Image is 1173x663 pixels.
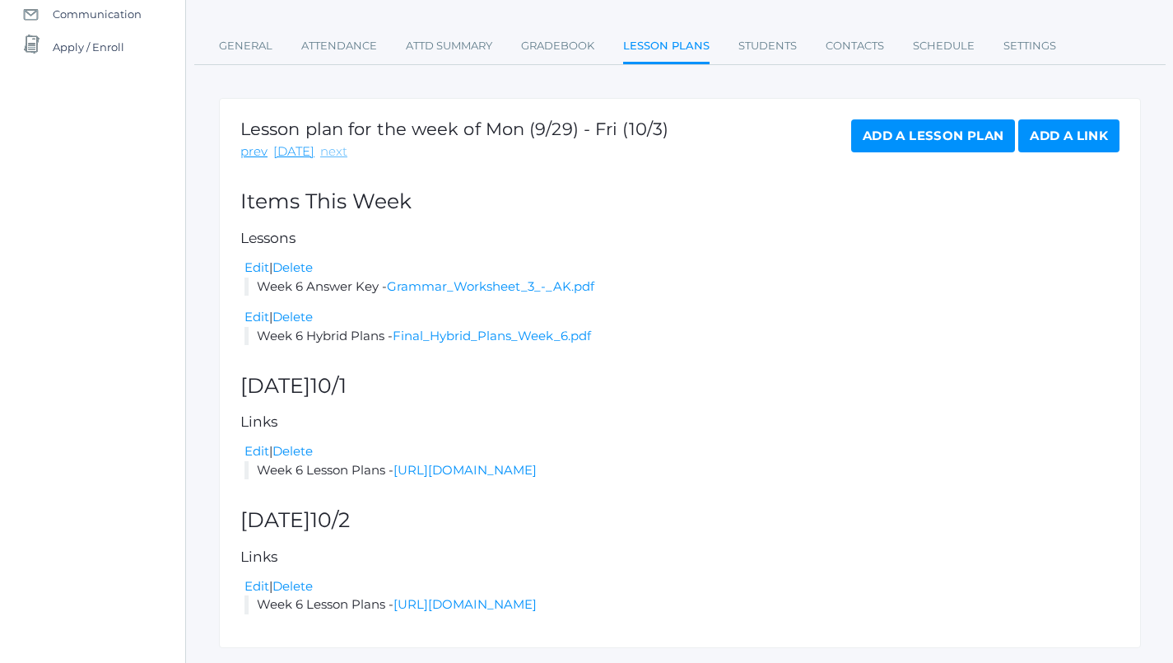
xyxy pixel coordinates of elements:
h1: Lesson plan for the week of Mon (9/29) - Fri (10/3) [240,119,668,138]
div: | [244,308,1119,327]
div: | [244,577,1119,596]
a: Delete [272,259,313,275]
a: Edit [244,443,269,459]
span: Apply / Enroll [53,30,124,63]
a: [DATE] [273,142,314,161]
h5: Links [240,549,1119,565]
a: Add a Link [1018,119,1119,152]
a: Grammar_Worksheet_3_-_AK.pdf [387,278,594,294]
a: Lesson Plans [623,30,710,65]
a: Delete [272,578,313,594]
a: General [219,30,272,63]
a: Students [738,30,797,63]
a: Schedule [913,30,975,63]
a: Attendance [301,30,377,63]
a: Gradebook [521,30,594,63]
a: Settings [1003,30,1056,63]
a: next [320,142,347,161]
a: Attd Summary [406,30,492,63]
span: 10/2 [310,507,350,532]
a: Add a Lesson Plan [851,119,1015,152]
a: [URL][DOMAIN_NAME] [393,462,537,478]
li: Week 6 Hybrid Plans - [244,327,1119,346]
a: Delete [272,443,313,459]
h2: [DATE] [240,509,1119,532]
a: [URL][DOMAIN_NAME] [393,596,537,612]
a: Final_Hybrid_Plans_Week_6.pdf [393,328,591,343]
li: Week 6 Answer Key - [244,278,1119,296]
a: Edit [244,309,269,324]
li: Week 6 Lesson Plans - [244,595,1119,614]
a: Delete [272,309,313,324]
li: Week 6 Lesson Plans - [244,461,1119,480]
a: Edit [244,259,269,275]
a: prev [240,142,268,161]
div: | [244,259,1119,278]
span: 10/1 [310,373,347,398]
div: | [244,442,1119,461]
h5: Links [240,414,1119,430]
a: Contacts [826,30,884,63]
h2: Items This Week [240,190,1119,213]
a: Edit [244,578,269,594]
h2: [DATE] [240,375,1119,398]
h5: Lessons [240,231,1119,246]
